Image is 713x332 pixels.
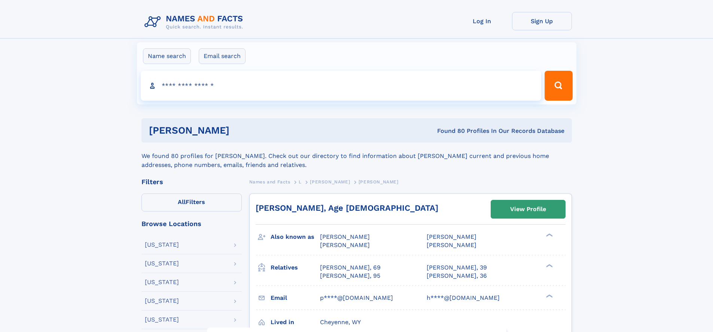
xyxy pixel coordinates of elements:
[359,179,399,185] span: [PERSON_NAME]
[145,279,179,285] div: [US_STATE]
[141,220,242,227] div: Browse Locations
[271,231,320,243] h3: Also known as
[271,316,320,329] h3: Lived in
[544,263,553,268] div: ❯
[510,201,546,218] div: View Profile
[512,12,572,30] a: Sign Up
[544,293,553,298] div: ❯
[149,126,333,135] h1: [PERSON_NAME]
[427,264,487,272] a: [PERSON_NAME], 39
[145,298,179,304] div: [US_STATE]
[178,198,186,205] span: All
[320,272,380,280] a: [PERSON_NAME], 95
[141,71,542,101] input: search input
[299,177,302,186] a: L
[141,194,242,211] label: Filters
[452,12,512,30] a: Log In
[310,179,350,185] span: [PERSON_NAME]
[333,127,564,135] div: Found 80 Profiles In Our Records Database
[249,177,290,186] a: Names and Facts
[141,179,242,185] div: Filters
[141,12,249,32] img: Logo Names and Facts
[544,233,553,238] div: ❯
[145,317,179,323] div: [US_STATE]
[199,48,246,64] label: Email search
[320,319,361,326] span: Cheyenne, WY
[145,242,179,248] div: [US_STATE]
[271,292,320,304] h3: Email
[256,203,438,213] a: [PERSON_NAME], Age [DEMOGRAPHIC_DATA]
[320,264,381,272] a: [PERSON_NAME], 69
[310,177,350,186] a: [PERSON_NAME]
[427,233,476,240] span: [PERSON_NAME]
[320,241,370,249] span: [PERSON_NAME]
[545,71,572,101] button: Search Button
[145,261,179,266] div: [US_STATE]
[271,261,320,274] h3: Relatives
[141,143,572,170] div: We found 80 profiles for [PERSON_NAME]. Check out our directory to find information about [PERSON...
[427,241,476,249] span: [PERSON_NAME]
[320,233,370,240] span: [PERSON_NAME]
[427,272,487,280] a: [PERSON_NAME], 36
[299,179,302,185] span: L
[491,200,565,218] a: View Profile
[143,48,191,64] label: Name search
